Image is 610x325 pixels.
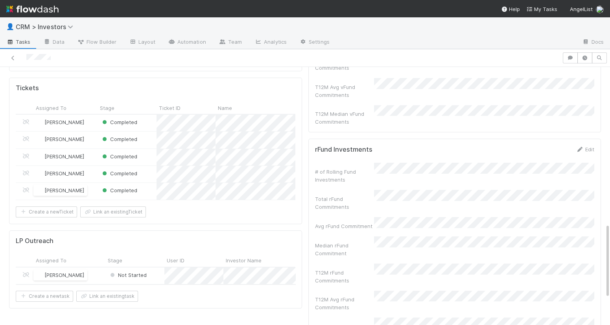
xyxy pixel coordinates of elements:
div: Completed [101,169,137,177]
a: Data [37,36,71,49]
button: Link an existingTicket [80,206,146,217]
div: Completed [101,135,137,143]
div: T12M Avg vFund Commitments [315,83,374,99]
h5: Tickets [16,84,39,92]
span: Flow Builder [77,38,116,46]
a: Edit [576,146,594,152]
button: Link an existingtask [76,291,138,302]
span: Completed [101,136,137,142]
span: Stage [108,256,122,264]
div: T12M rFund Commitments [315,269,374,284]
span: CRM > Investors [16,23,77,31]
span: Completed [101,170,137,176]
img: avatar_5d51780c-77ad-4a9d-a6ed-b88b2c284079.png [37,272,43,278]
span: 👤 [6,23,14,30]
a: Team [212,36,248,49]
a: Layout [123,36,162,49]
img: avatar_6177bb6d-328c-44fd-b6eb-4ffceaabafa4.png [37,153,43,160]
span: AngelList [570,6,593,12]
h5: rFund Investments [315,146,372,154]
div: Completed [101,152,137,160]
div: Median rFund Commitment [315,241,374,257]
div: Completed [101,118,137,126]
div: [PERSON_NAME] [33,185,87,196]
span: [PERSON_NAME] [44,170,84,176]
span: [PERSON_NAME] [44,136,84,142]
a: Flow Builder [71,36,123,49]
div: Completed [101,186,137,194]
img: avatar_26a72cff-d2f6-445f-be4d-79d164590882.png [37,170,43,176]
button: Create a newtask [16,291,73,302]
span: [PERSON_NAME] [44,187,84,193]
span: My Tasks [526,6,557,12]
span: Completed [101,119,137,125]
h5: LP Outreach [16,237,53,245]
div: Total rFund Commitments [315,195,374,211]
div: T12M Avg rFund Commitments [315,295,374,311]
span: [PERSON_NAME] [44,153,84,160]
div: T12M Median vFund Commitments [315,110,374,126]
span: [PERSON_NAME] [44,119,84,125]
span: Stage [100,104,114,112]
span: [PERSON_NAME] [44,272,84,278]
a: Analytics [248,36,293,49]
span: Ticket ID [159,104,181,112]
div: # of Rolling Fund Investments [315,168,374,184]
img: avatar_6177bb6d-328c-44fd-b6eb-4ffceaabafa4.png [37,136,43,142]
div: Avg rFund Commitment [315,222,374,230]
div: [PERSON_NAME] [37,135,84,143]
div: Help [501,5,520,13]
div: [PERSON_NAME] [37,169,84,177]
span: Tasks [6,38,31,46]
span: Name [218,104,232,112]
img: logo-inverted-e16ddd16eac7371096b0.svg [6,2,59,16]
span: Assigned To [36,104,66,112]
span: Assigned To [36,256,66,264]
button: Create a newTicket [16,206,77,217]
div: [PERSON_NAME] [37,118,84,126]
img: avatar_26a72cff-d2f6-445f-be4d-79d164590882.png [37,119,43,125]
span: Completed [101,187,137,193]
span: Completed [101,153,137,160]
div: [PERSON_NAME] [37,152,84,160]
img: avatar_5d51780c-77ad-4a9d-a6ed-b88b2c284079.png [596,6,604,13]
span: User ID [167,256,184,264]
a: Settings [293,36,336,49]
div: Not Started [109,271,147,279]
div: [PERSON_NAME] [33,269,87,280]
a: My Tasks [526,5,557,13]
img: avatar_26a72cff-d2f6-445f-be4d-79d164590882.png [37,187,43,193]
span: Investor Name [226,256,262,264]
a: Docs [576,36,610,49]
span: Not Started [109,272,147,278]
a: Automation [162,36,212,49]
